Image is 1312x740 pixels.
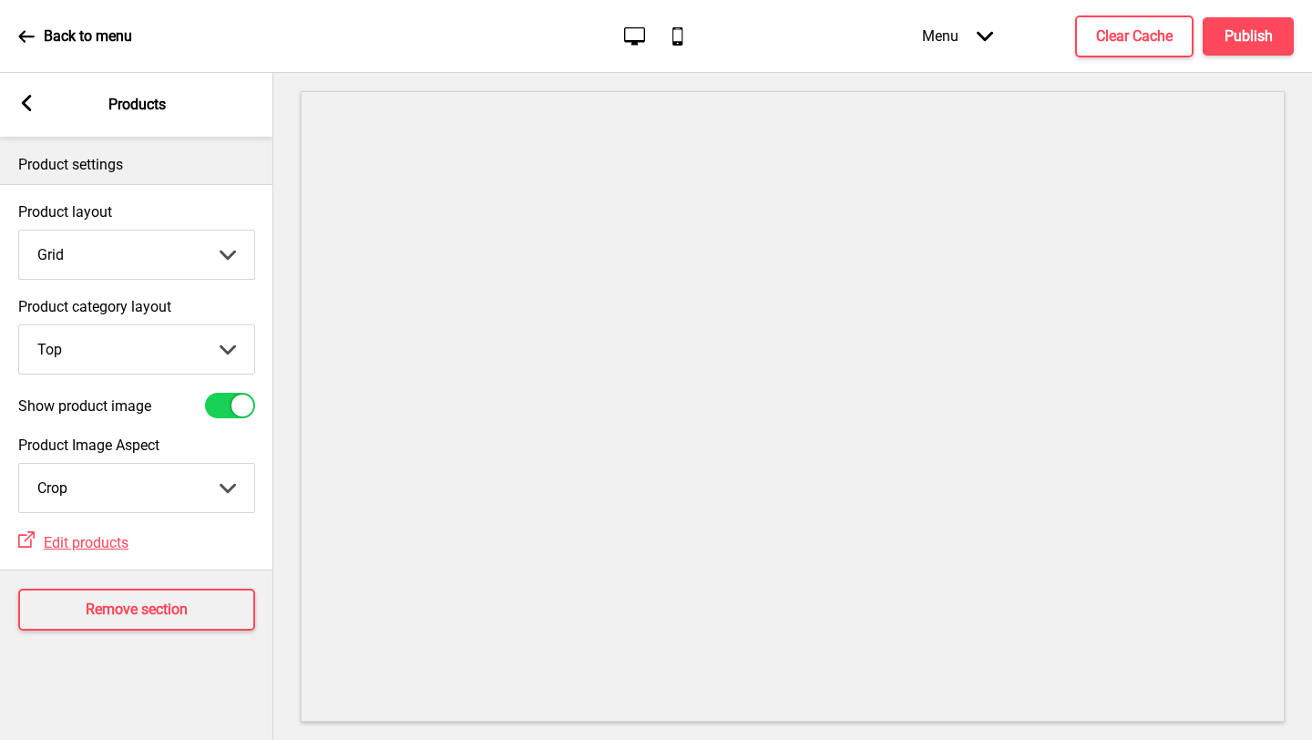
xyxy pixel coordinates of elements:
[18,155,255,175] p: Product settings
[18,397,151,415] label: Show product image
[1225,26,1273,46] h4: Publish
[1096,26,1173,46] h4: Clear Cache
[86,600,188,620] h4: Remove section
[35,534,128,551] a: Edit products
[1075,15,1194,57] button: Clear Cache
[108,95,166,115] p: Products
[1203,17,1294,56] button: Publish
[44,26,132,46] p: Back to menu
[904,9,1011,63] div: Menu
[18,12,132,61] a: Back to menu
[18,437,255,454] label: Product Image Aspect
[18,298,255,315] label: Product category layout
[18,203,255,221] label: Product layout
[18,589,255,631] button: Remove section
[44,534,128,551] span: Edit products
